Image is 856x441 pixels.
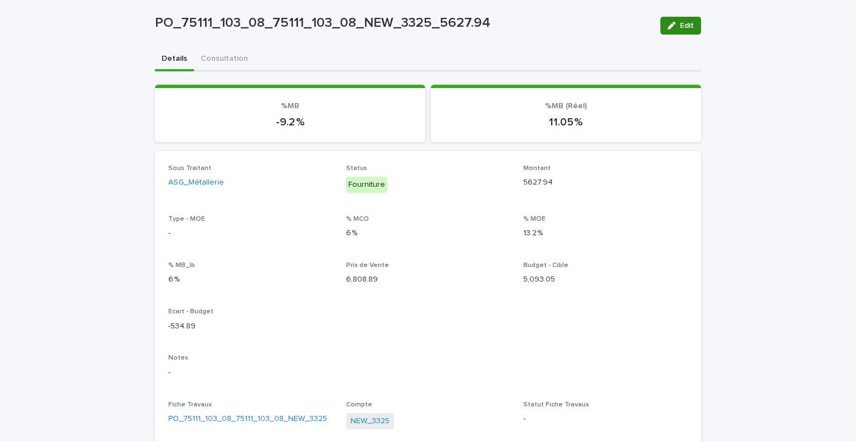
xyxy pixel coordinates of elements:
span: Status [346,165,367,172]
span: Sous Traitant [168,165,211,172]
p: - [523,413,688,425]
p: -9.2 % [168,115,412,129]
a: ASG_Métallerie [168,177,224,188]
span: %MB [281,102,299,110]
p: 6,808.89 [346,274,510,285]
a: NEW_3325 [351,415,390,427]
span: Fiche Travaux [168,401,212,408]
p: 6 % [346,227,510,239]
p: - [168,227,333,239]
span: % MCO [346,216,369,222]
p: 5,093.05 [523,274,688,285]
p: - [168,367,688,379]
p: 13.2 % [523,227,688,239]
p: 11.05 % [444,115,688,129]
span: Type - MOE [168,216,205,222]
span: Ecart - Budget [168,308,213,315]
span: %MB (Réel) [545,102,587,110]
p: -534.89 [168,321,333,332]
span: % MOE [523,216,546,222]
span: Prix de Vente [346,262,389,269]
button: Consultation [194,48,255,71]
span: Budget - Cible [523,262,568,269]
p: PO_75111_103_08_75111_103_08_NEW_3325_5627.94 [155,15,651,31]
span: Compte [346,401,372,408]
p: 6 % [168,274,333,285]
div: Fourniture [346,177,387,193]
p: 5627.94 [523,177,688,188]
a: PO_75111_103_08_75111_103_08_NEW_3325 [168,413,327,425]
span: Notes [168,355,188,361]
button: Edit [660,17,701,35]
span: Edit [680,22,694,30]
span: Statut Fiche Travaux [523,401,589,408]
span: % MB_lb [168,262,195,269]
button: Details [155,48,194,71]
span: Montant [523,165,551,172]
